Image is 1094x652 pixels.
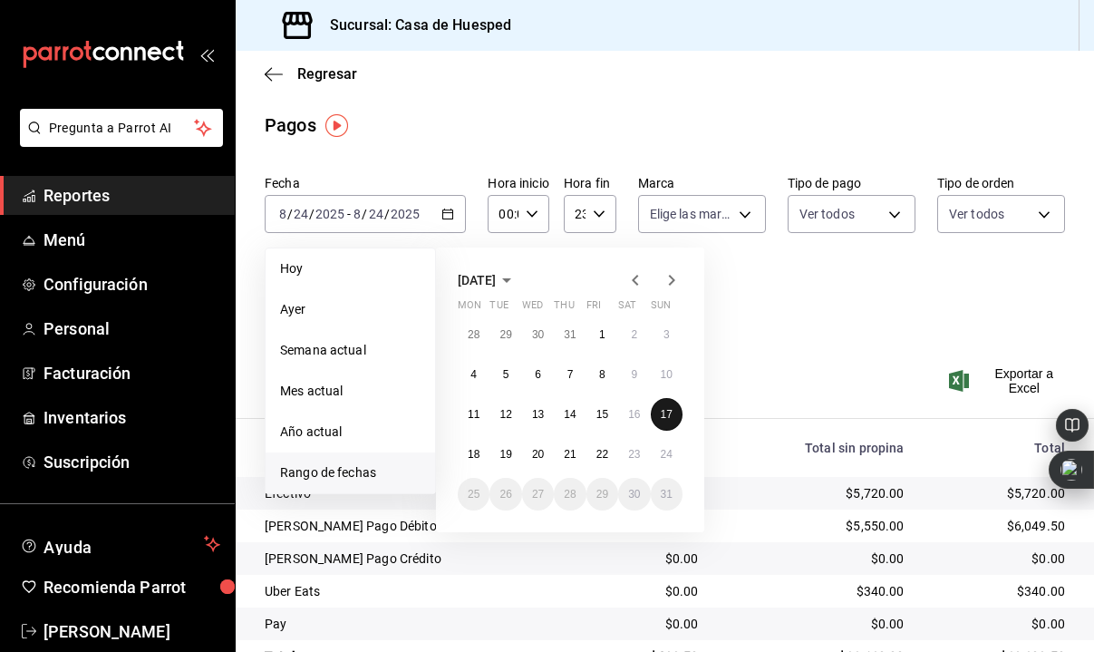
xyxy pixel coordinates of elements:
[362,207,367,221] span: /
[586,318,618,351] button: August 1, 2025
[280,259,421,278] span: Hoy
[499,448,511,461] abbr: August 19, 2025
[618,438,650,471] button: August 23, 2025
[44,361,220,385] span: Facturación
[489,358,521,391] button: August 5, 2025
[661,368,673,381] abbr: August 10, 2025
[280,341,421,360] span: Semana actual
[564,448,576,461] abbr: August 21, 2025
[586,438,618,471] button: August 22, 2025
[390,207,421,221] input: ----
[554,478,586,511] button: August 28, 2025
[489,478,521,511] button: August 26, 2025
[661,448,673,461] abbr: August 24, 2025
[458,299,481,318] abbr: Monday
[532,488,544,501] abbr: August 27, 2025
[727,517,904,535] div: $5,550.00
[618,358,650,391] button: August 9, 2025
[297,65,357,83] span: Regresar
[586,398,618,431] button: August 15, 2025
[554,398,586,431] button: August 14, 2025
[280,463,421,482] span: Rango de fechas
[651,478,683,511] button: August 31, 2025
[458,358,489,391] button: August 4, 2025
[596,448,608,461] abbr: August 22, 2025
[468,328,479,341] abbr: July 28, 2025
[651,299,671,318] abbr: Sunday
[458,273,496,287] span: [DATE]
[599,328,605,341] abbr: August 1, 2025
[631,328,637,341] abbr: August 2, 2025
[458,269,518,291] button: [DATE]
[554,318,586,351] button: July 31, 2025
[953,366,1065,395] button: Exportar a Excel
[458,438,489,471] button: August 18, 2025
[554,299,574,318] abbr: Thursday
[293,207,309,221] input: --
[44,228,220,252] span: Menú
[325,114,348,137] img: Tooltip marker
[788,177,915,190] label: Tipo de pago
[315,207,345,221] input: ----
[661,488,673,501] abbr: August 31, 2025
[44,183,220,208] span: Reportes
[727,582,904,600] div: $340.00
[522,398,554,431] button: August 13, 2025
[628,448,640,461] abbr: August 23, 2025
[347,207,351,221] span: -
[599,368,605,381] abbr: August 8, 2025
[651,318,683,351] button: August 3, 2025
[44,575,220,599] span: Recomienda Parrot
[934,484,1065,502] div: $5,720.00
[554,438,586,471] button: August 21, 2025
[44,533,197,555] span: Ayuda
[503,368,509,381] abbr: August 5, 2025
[265,615,575,633] div: Pay
[458,318,489,351] button: July 28, 2025
[727,484,904,502] div: $5,720.00
[265,177,466,190] label: Fecha
[651,398,683,431] button: August 17, 2025
[949,205,1004,223] span: Ver todos
[631,368,637,381] abbr: August 9, 2025
[522,478,554,511] button: August 27, 2025
[934,441,1065,455] div: Total
[586,358,618,391] button: August 8, 2025
[384,207,390,221] span: /
[309,207,315,221] span: /
[280,382,421,401] span: Mes actual
[522,438,554,471] button: August 20, 2025
[489,398,521,431] button: August 12, 2025
[650,205,732,223] span: Elige las marcas
[287,207,293,221] span: /
[265,112,316,139] div: Pagos
[532,408,544,421] abbr: August 13, 2025
[727,615,904,633] div: $0.00
[651,438,683,471] button: August 24, 2025
[489,438,521,471] button: August 19, 2025
[564,488,576,501] abbr: August 28, 2025
[468,488,479,501] abbr: August 25, 2025
[489,318,521,351] button: July 29, 2025
[468,448,479,461] abbr: August 18, 2025
[44,316,220,341] span: Personal
[799,205,855,223] span: Ver todos
[49,119,195,138] span: Pregunta a Parrot AI
[618,398,650,431] button: August 16, 2025
[618,299,636,318] abbr: Saturday
[567,368,574,381] abbr: August 7, 2025
[554,358,586,391] button: August 7, 2025
[604,582,699,600] div: $0.00
[458,398,489,431] button: August 11, 2025
[532,328,544,341] abbr: July 30, 2025
[937,177,1065,190] label: Tipo de orden
[934,517,1065,535] div: $6,049.50
[661,408,673,421] abbr: August 17, 2025
[280,423,421,442] span: Año actual
[522,358,554,391] button: August 6, 2025
[934,550,1065,568] div: $0.00
[564,177,616,190] label: Hora fin
[265,582,575,600] div: Uber Eats
[265,550,575,568] div: [PERSON_NAME] Pago Crédito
